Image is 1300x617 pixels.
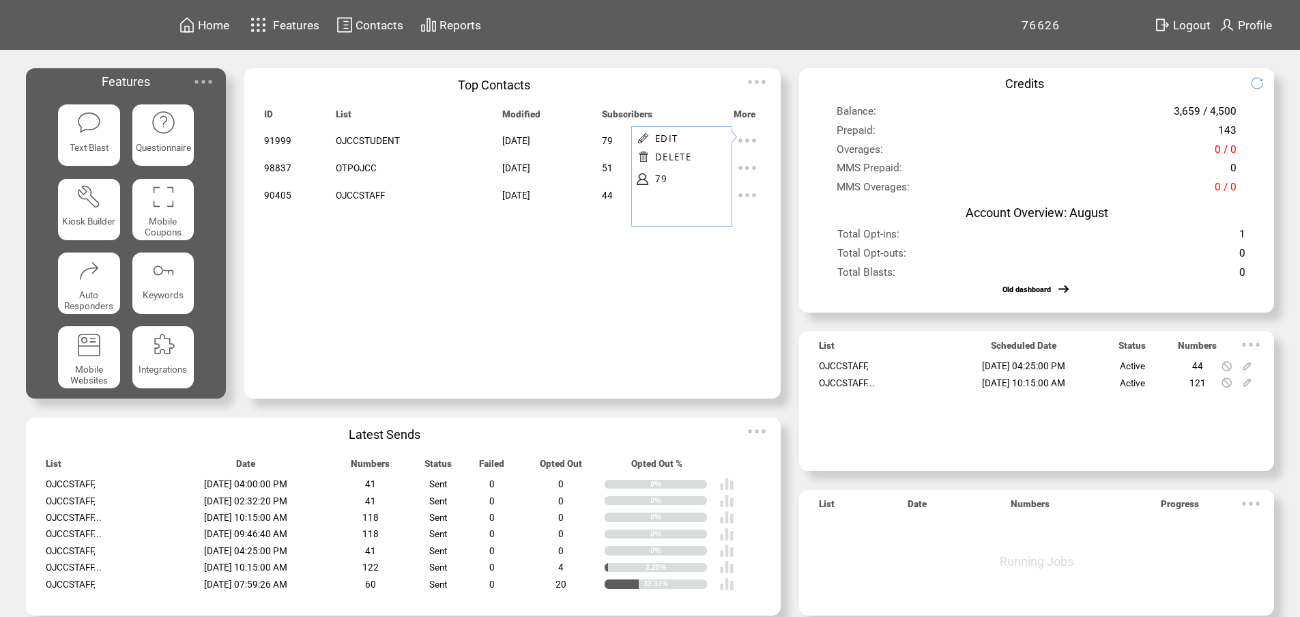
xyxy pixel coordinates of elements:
a: Integrations [132,326,194,388]
span: [DATE] 10:15:00 AM [982,377,1065,388]
span: Features [273,18,319,32]
span: Opted Out % [631,458,682,476]
span: Logout [1173,18,1211,32]
a: Mobile Websites [58,326,119,388]
span: Total Blasts: [837,266,895,286]
span: Active [1120,377,1145,388]
span: OJCCSTAFF, [46,496,96,506]
a: Text Blast [58,104,119,166]
img: integrations.svg [151,332,176,358]
img: ellypsis.svg [1237,331,1265,358]
a: 79 [655,169,723,189]
a: Kiosk Builder [58,179,119,240]
img: poll%20-%20white.svg [719,476,734,491]
span: Numbers [1178,340,1217,358]
span: Credits [1005,76,1044,91]
span: Account Overview: August [966,205,1108,220]
div: 0% [650,496,707,506]
span: 91999 [264,135,291,146]
span: Keywords [143,289,184,300]
span: MMS Overages: [837,181,910,201]
span: 0 [1239,247,1245,267]
span: Sent [429,579,447,590]
span: 0 [558,496,564,506]
span: 3,659 / 4,500 [1174,105,1237,125]
span: OJCCSTAFF... [46,512,102,523]
span: Contacts [356,18,403,32]
a: Reports [418,14,483,35]
img: coupons.svg [151,184,176,210]
a: Mobile Coupons [132,179,194,240]
span: Date [908,498,927,517]
span: Top Contacts [458,78,530,92]
span: 44 [602,190,613,201]
img: contacts.svg [336,16,353,33]
span: 41 [365,478,376,489]
img: auto-responders.svg [76,258,102,283]
a: Home [177,14,231,35]
img: ellypsis.svg [743,418,770,445]
span: Date [236,458,255,476]
span: Modified [502,109,540,127]
img: features.svg [246,14,270,36]
span: Sent [429,562,447,573]
span: 51 [602,162,613,173]
span: OJCCSTAFF, [46,579,96,590]
span: [DATE] 09:46:40 AM [204,528,287,539]
span: Auto Responders [64,289,113,311]
span: [DATE] [502,162,530,173]
span: Numbers [1011,498,1050,517]
span: Mobile Coupons [145,216,182,238]
span: List [819,498,835,517]
span: 0 [558,545,564,556]
a: Contacts [334,14,405,35]
a: Old dashboard [1002,285,1051,294]
span: [DATE] [502,135,530,146]
span: Sent [429,528,447,539]
img: poll%20-%20white.svg [719,510,734,525]
span: 98837 [264,162,291,173]
img: refresh.png [1250,76,1277,90]
img: notallowed.svg [1222,377,1232,388]
span: 0 [1239,266,1245,286]
img: chart.svg [420,16,437,33]
span: More [734,109,755,127]
span: 1 [1239,228,1245,248]
span: OJCCSTAFF, [46,478,96,489]
div: 0% [650,480,707,489]
img: edit.svg [1242,361,1252,371]
span: Overages: [837,143,883,163]
span: 44 [1192,360,1203,371]
img: ellypsis.svg [734,182,761,209]
span: Running Jobs [1000,554,1073,569]
span: Progress [1161,498,1199,517]
span: 0 [489,579,495,590]
span: Subscribers [602,109,652,127]
a: EDIT [655,132,678,145]
img: poll%20-%20white.svg [719,493,734,508]
span: Text Blast [70,142,109,153]
span: OJCCSTAFF [336,190,385,201]
span: 4 [558,562,564,573]
span: Prepaid: [837,124,876,144]
span: 0 [1230,162,1237,182]
span: Opted Out [540,458,582,476]
div: 0% [650,530,707,539]
span: [DATE] 04:25:00 PM [204,545,287,556]
span: OJCCSTAFF, [46,545,96,556]
span: Status [1118,340,1146,358]
span: 0 [489,528,495,539]
span: 0 [558,478,564,489]
span: 0 [558,512,564,523]
img: ellypsis.svg [1237,490,1265,517]
span: 41 [365,545,376,556]
span: MMS Prepaid: [837,162,902,182]
span: Active [1120,360,1145,371]
img: home.svg [179,16,195,33]
span: Latest Sends [349,427,420,442]
span: List [46,458,61,476]
span: 122 [362,562,379,573]
span: OJCCSTAFF... [46,562,102,573]
span: 118 [362,528,379,539]
img: ellypsis.svg [190,68,217,96]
